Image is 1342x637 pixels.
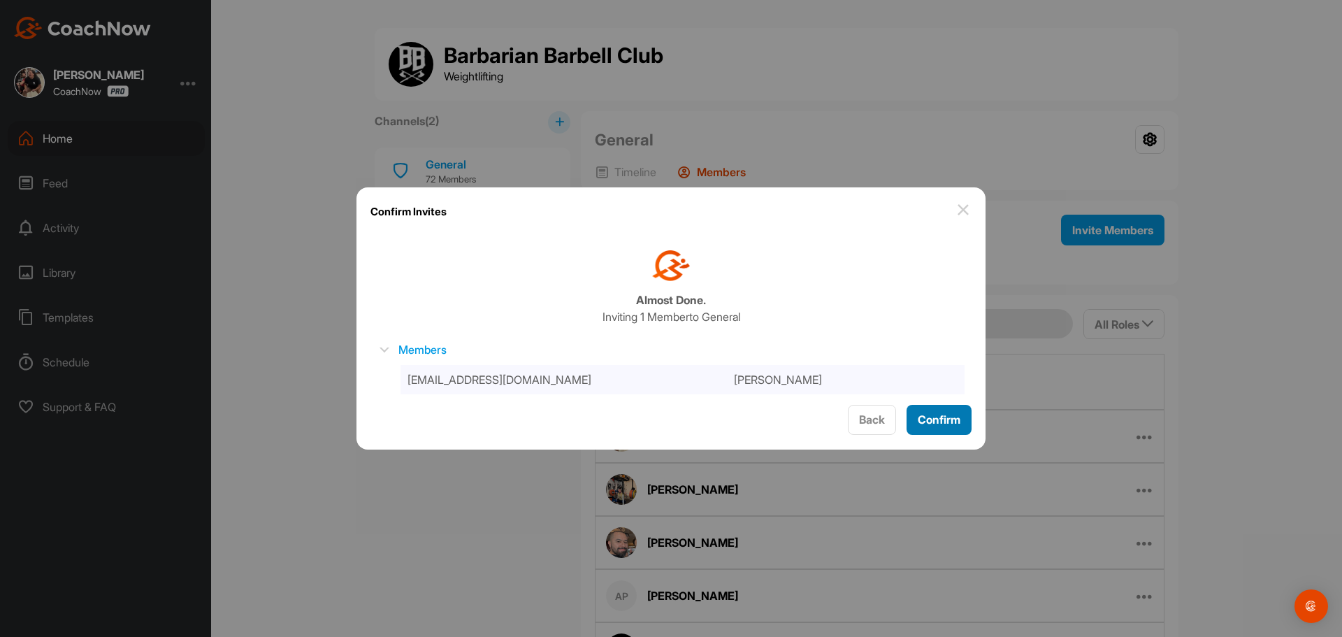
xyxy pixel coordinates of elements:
[727,365,895,394] td: [PERSON_NAME]
[370,201,447,222] h1: Confirm Invites
[652,250,691,281] img: coachnow icon
[377,336,965,365] label: Members
[603,308,740,325] p: Inviting 1 Member to General
[918,413,960,427] span: Confirm
[859,413,885,427] span: Back
[636,293,706,307] b: Almost Done.
[907,405,972,435] button: Confirm
[1294,589,1328,623] div: Open Intercom Messenger
[955,201,972,218] img: close
[401,365,727,394] td: [EMAIL_ADDRESS][DOMAIN_NAME]
[848,405,896,435] button: Back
